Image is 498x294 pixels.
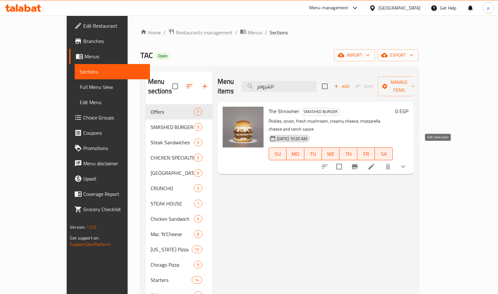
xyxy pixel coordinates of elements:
div: [GEOGRAPHIC_DATA]8 [145,165,212,181]
li: / [163,29,166,36]
span: WE [324,149,337,159]
span: Edit Menu [80,98,145,106]
span: Sections [80,68,145,75]
span: Menus [85,53,145,60]
span: Coverage Report [83,190,145,198]
a: Menu disclaimer [69,156,150,171]
a: Sections [75,64,150,79]
span: SA [377,149,390,159]
a: Branches [69,33,150,49]
span: Choice Groups [83,114,145,121]
span: TAC [140,48,153,62]
div: items [192,246,202,253]
h2: Menu items [218,77,234,96]
div: items [194,108,202,116]
div: Offers7 [145,104,212,119]
button: TU [304,147,322,160]
button: MO [286,147,304,160]
button: delete [380,159,396,174]
div: Chicken Sandwich [151,215,194,223]
span: Select to update [332,160,346,173]
a: Upsell [69,171,150,186]
div: SMASHED BURGER9 [145,119,212,135]
div: Menu-management [309,4,348,12]
span: TH [342,149,354,159]
span: 8 [194,170,202,176]
div: items [194,261,202,269]
span: 3 [194,185,202,191]
div: items [194,154,202,161]
div: items [194,184,202,192]
button: sort-choices [317,159,332,174]
input: search [242,81,317,92]
span: 9 [194,155,202,161]
div: NASHVILLE [151,169,194,177]
a: Full Menu View [75,79,150,95]
span: export [383,51,413,59]
div: Mac 'N'Cheese8 [145,226,212,242]
p: Pickles, onion, fresh mushroom, creamy cheese, mozzarella cheese and ranch sauce [269,117,393,133]
button: export [377,49,419,61]
span: [GEOGRAPHIC_DATA] [151,169,194,177]
div: Open [155,52,170,60]
li: / [235,29,237,36]
button: SA [375,147,392,160]
button: Branch-specific-item [347,159,362,174]
span: 9 [194,262,202,268]
a: Menus [240,28,262,37]
a: Restaurants management [168,28,233,37]
svg: Show Choices [399,163,407,170]
a: Edit Menu [75,95,150,110]
button: WE [322,147,339,160]
a: Coupons [69,125,150,140]
div: SMASHED BURGER [301,108,340,116]
div: Steak Sandwiches [151,139,194,146]
span: The Shroomer [269,106,299,116]
h2: Menu sections [148,77,172,96]
span: Mac 'N'Cheese [151,230,194,238]
a: Support.OpsPlatform [70,240,110,248]
span: Upsell [83,175,145,183]
a: Menus [69,49,150,64]
button: import [334,49,375,61]
span: 10 [192,247,202,253]
span: Coupons [83,129,145,137]
span: SMASHED BURGER [151,123,194,131]
button: FR [357,147,375,160]
li: / [265,29,267,36]
span: Select all sections [168,80,182,93]
span: Chicago Pizza [151,261,194,269]
div: items [194,215,202,223]
a: Home [140,29,161,36]
span: Open [155,53,170,59]
a: Edit Restaurant [69,18,150,33]
span: [US_STATE] Pizza [151,246,192,253]
span: [DATE] 10:20 AM [274,136,310,142]
div: CHICKEN SPECIALTIES9 [145,150,212,165]
span: Offers [151,108,194,116]
span: Edit Restaurant [83,22,145,30]
span: Select section first [352,82,378,91]
div: items [192,276,202,284]
div: Starters14 [145,272,212,288]
span: Starters [151,276,192,284]
div: [GEOGRAPHIC_DATA] [378,4,420,11]
span: 8 [194,231,202,237]
div: New York Pizza [151,246,192,253]
h6: 0 EGP [395,107,408,116]
span: Version: [70,223,85,231]
span: SU [271,149,284,159]
div: STEAK HOUSE [151,200,194,207]
span: Sections [270,29,288,36]
div: Steak Sandwiches3 [145,135,212,150]
span: FR [360,149,372,159]
div: items [194,200,202,207]
span: Promotions [83,144,145,152]
span: 14 [192,277,202,283]
div: Chicken Sandwich6 [145,211,212,226]
span: CHICKEN SPECIALTIES [151,154,194,161]
span: 7 [194,109,202,115]
button: Add [331,82,352,91]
